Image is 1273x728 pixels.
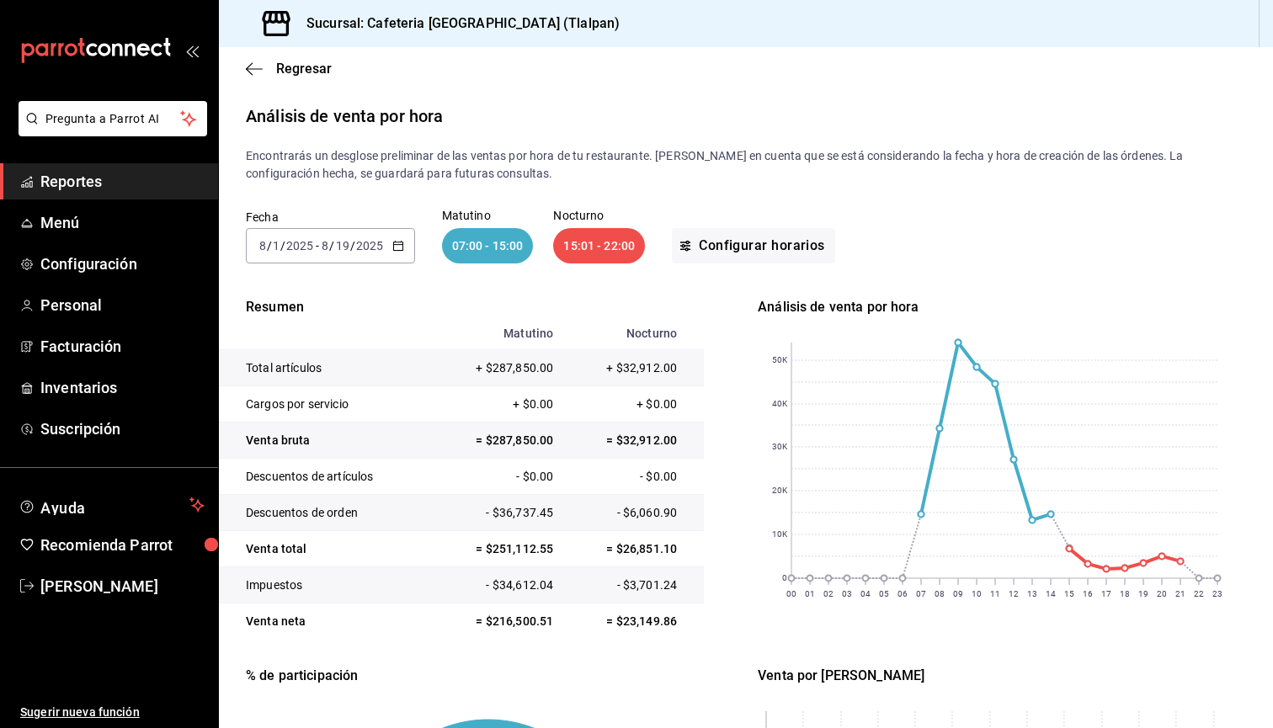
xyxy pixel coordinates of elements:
[20,704,205,721] span: Sugerir nueva función
[219,297,704,317] p: Resumen
[45,110,181,128] span: Pregunta a Parrot AI
[267,239,272,252] span: /
[280,239,285,252] span: /
[1027,589,1037,598] text: 13
[435,459,562,495] td: - $0.00
[40,575,205,598] span: [PERSON_NAME]
[1083,589,1093,598] text: 16
[40,534,205,556] span: Recomienda Parrot
[1120,589,1130,598] text: 18
[435,495,562,531] td: - $36,737.45
[1212,589,1222,598] text: 23
[1064,589,1074,598] text: 15
[1175,589,1185,598] text: 21
[562,422,704,459] td: = $32,912.00
[860,589,871,598] text: 04
[435,567,562,603] td: - $34,612.04
[316,239,319,252] span: -
[272,239,280,252] input: --
[823,589,834,598] text: 02
[435,350,562,386] td: + $287,850.00
[335,239,350,252] input: --
[842,589,852,598] text: 03
[219,603,435,640] td: Venta neta
[219,531,435,567] td: Venta total
[562,350,704,386] td: + $32,912.00
[246,147,1246,183] p: Encontrarás un desglose preliminar de las ventas por hora de tu restaurante. [PERSON_NAME] en cue...
[897,589,908,598] text: 06
[276,61,332,77] span: Regresar
[562,531,704,567] td: = $26,851.10
[772,400,788,409] text: 40K
[219,495,435,531] td: Descuentos de orden
[1194,589,1204,598] text: 22
[772,356,788,365] text: 50K
[185,44,199,57] button: open_drawer_menu
[562,386,704,422] td: + $0.00
[879,589,889,598] text: 05
[562,459,704,495] td: - $0.00
[562,317,704,350] th: Nocturno
[990,589,1000,598] text: 11
[246,61,332,77] button: Regresar
[672,228,835,263] button: Configurar horarios
[246,104,443,129] div: Análisis de venta por hora
[935,589,945,598] text: 08
[293,13,620,34] h3: Sucursal: Cafeteria [GEOGRAPHIC_DATA] (Tlalpan)
[1157,589,1167,598] text: 20
[805,589,815,598] text: 01
[219,459,435,495] td: Descuentos de artículos
[40,170,205,193] span: Reportes
[12,122,207,140] a: Pregunta a Parrot AI
[40,211,205,234] span: Menú
[219,350,435,386] td: Total artículos
[442,210,534,221] p: Matutino
[40,252,205,275] span: Configuración
[553,210,645,221] p: Nocturno
[19,101,207,136] button: Pregunta a Parrot AI
[40,495,183,515] span: Ayuda
[758,666,1243,686] div: Venta por [PERSON_NAME]
[772,443,788,452] text: 30K
[562,495,704,531] td: - $6,060.90
[258,239,267,252] input: --
[1009,589,1019,598] text: 12
[758,297,1243,317] div: Análisis de venta por hora
[40,335,205,358] span: Facturación
[219,386,435,422] td: Cargos por servicio
[285,239,314,252] input: ----
[1046,589,1056,598] text: 14
[321,239,329,252] input: --
[435,603,562,640] td: = $216,500.51
[972,589,982,598] text: 10
[355,239,384,252] input: ----
[1101,589,1111,598] text: 17
[1138,589,1148,598] text: 19
[435,531,562,567] td: = $251,112.55
[782,574,787,583] text: 0
[435,386,562,422] td: + $0.00
[329,239,334,252] span: /
[246,666,731,686] div: % de participación
[553,228,645,263] div: 15:01 - 22:00
[562,603,704,640] td: = $23,149.86
[953,589,963,598] text: 09
[435,317,562,350] th: Matutino
[350,239,355,252] span: /
[40,294,205,316] span: Personal
[442,228,534,263] div: 07:00 - 15:00
[772,486,788,496] text: 20K
[562,567,704,603] td: - $3,701.24
[435,422,562,459] td: = $287,850.00
[40,417,205,440] span: Suscripción
[786,589,796,598] text: 00
[219,422,435,459] td: Venta bruta
[772,530,788,539] text: 10K
[40,376,205,399] span: Inventarios
[246,211,415,223] label: Fecha
[219,567,435,603] td: Impuestos
[916,589,926,598] text: 07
